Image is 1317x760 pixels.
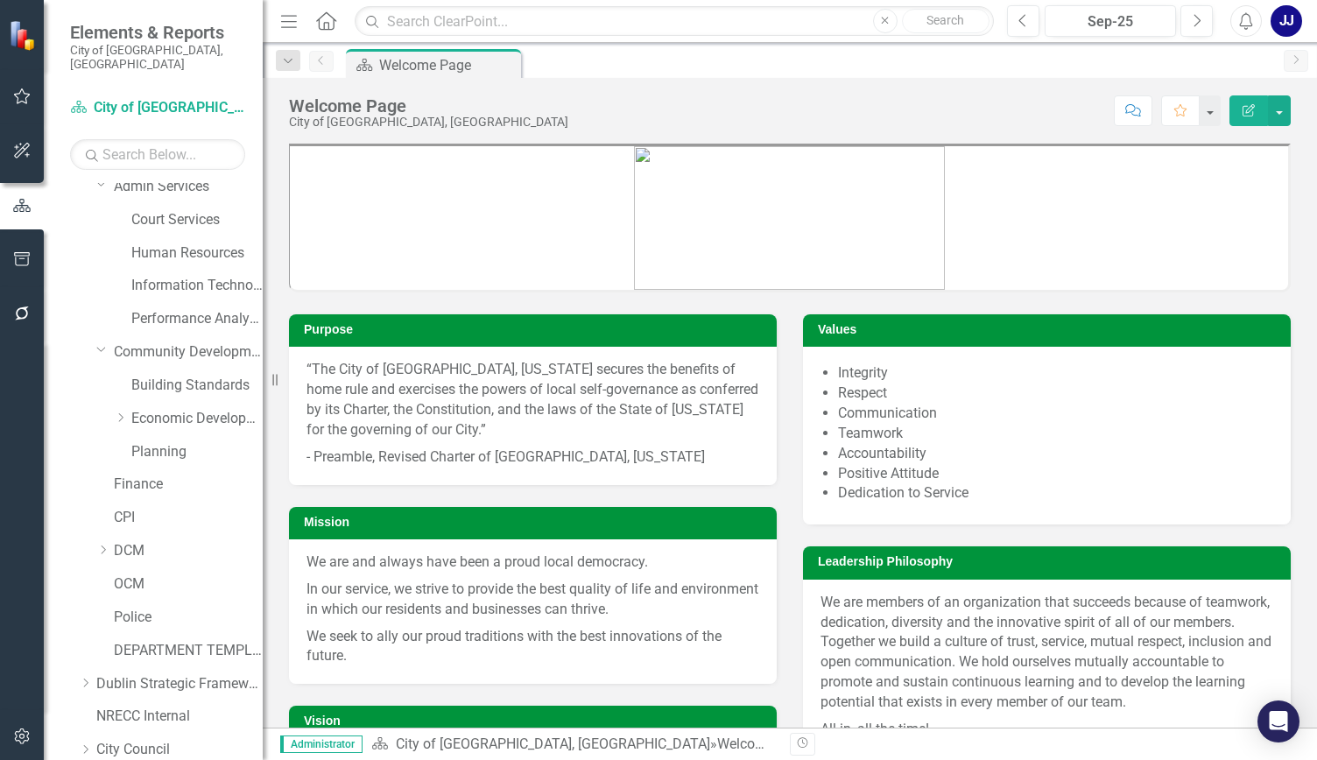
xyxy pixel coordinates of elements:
[820,716,1273,740] p: All in, all the time!
[131,409,263,429] a: Economic Development
[96,674,263,694] a: Dublin Strategic Framework
[304,516,768,529] h3: Mission
[131,442,263,462] a: Planning
[131,210,263,230] a: Court Services
[379,54,517,76] div: Welcome Page
[114,541,263,561] a: DCM
[70,139,245,170] input: Search Below...
[838,404,1273,424] li: Communication
[70,43,245,72] small: City of [GEOGRAPHIC_DATA], [GEOGRAPHIC_DATA]
[838,363,1273,384] li: Integrity
[304,323,768,336] h3: Purpose
[717,735,809,752] div: Welcome Page
[304,714,768,728] h3: Vision
[1271,5,1302,37] button: JJ
[306,552,759,576] p: We are and always have been a proud local democracy.
[70,98,245,118] a: City of [GEOGRAPHIC_DATA], [GEOGRAPHIC_DATA]
[838,483,1273,503] li: Dedication to Service
[371,735,777,755] div: »
[838,384,1273,404] li: Respect
[1257,700,1299,742] div: Open Intercom Messenger
[96,707,263,727] a: NRECC Internal
[396,735,710,752] a: City of [GEOGRAPHIC_DATA], [GEOGRAPHIC_DATA]
[355,6,994,37] input: Search ClearPoint...
[9,20,39,51] img: ClearPoint Strategy
[114,508,263,528] a: CPI
[306,576,759,623] p: In our service, we strive to provide the best quality of life and environment in which our reside...
[280,735,363,753] span: Administrator
[131,376,263,396] a: Building Standards
[114,608,263,628] a: Police
[114,475,263,495] a: Finance
[131,243,263,264] a: Human Resources
[289,116,568,129] div: City of [GEOGRAPHIC_DATA], [GEOGRAPHIC_DATA]
[70,22,245,43] span: Elements & Reports
[114,342,263,362] a: Community Development
[114,641,263,661] a: DEPARTMENT TEMPLATE
[306,360,759,443] p: “The City of [GEOGRAPHIC_DATA], [US_STATE] secures the benefits of home rule and exercises the po...
[634,146,945,290] img: city-of-dublin-logo.png
[820,593,1273,716] p: We are members of an organization that succeeds because of teamwork, dedication, diversity and th...
[926,13,964,27] span: Search
[818,555,1282,568] h3: Leadership Philosophy
[838,444,1273,464] li: Accountability
[96,740,263,760] a: City Council
[131,276,263,296] a: Information Technology
[838,464,1273,484] li: Positive Attitude
[902,9,990,33] button: Search
[818,323,1282,336] h3: Values
[131,309,263,329] a: Performance Analytics
[306,444,759,468] p: - Preamble, Revised Charter of [GEOGRAPHIC_DATA], [US_STATE]
[306,623,759,667] p: We seek to ally our proud traditions with the best innovations of the future.
[1045,5,1176,37] button: Sep-25
[1051,11,1170,32] div: Sep-25
[114,177,263,197] a: Admin Services
[289,96,568,116] div: Welcome Page
[838,424,1273,444] li: Teamwork
[114,574,263,595] a: OCM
